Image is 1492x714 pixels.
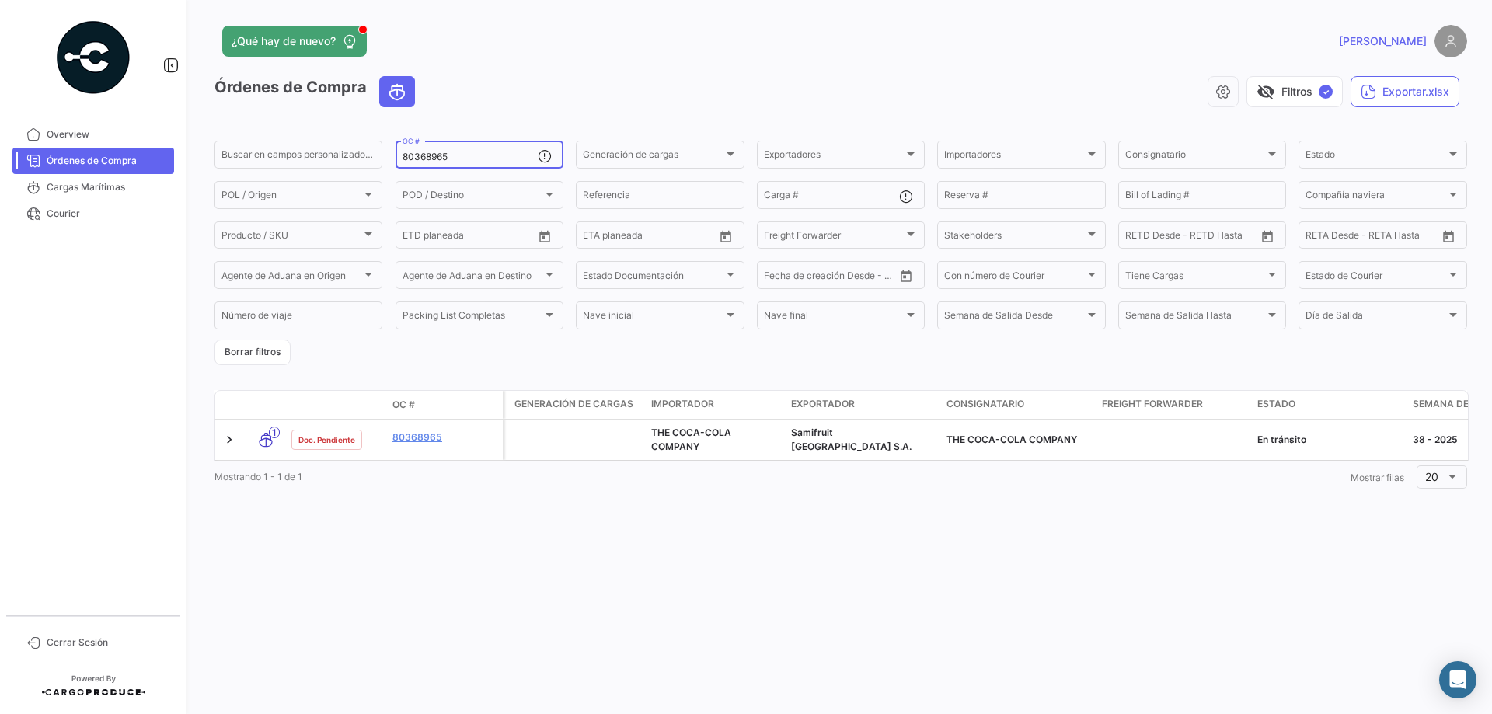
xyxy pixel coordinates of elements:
span: Nave final [764,312,904,323]
a: 80368965 [392,430,497,444]
span: POD / Destino [403,192,542,203]
span: Importadores [944,152,1084,162]
span: Consignatario [1125,152,1265,162]
span: Producto / SKU [221,232,361,243]
datatable-header-cell: Consignatario [940,391,1096,419]
span: THE COCA-COLA COMPANY [946,434,1077,445]
input: Hasta [622,232,684,243]
div: En tránsito [1257,433,1400,447]
button: Borrar filtros [214,340,291,365]
div: Abrir Intercom Messenger [1439,661,1476,698]
button: Open calendar [1437,225,1460,248]
input: Desde [583,232,611,243]
span: Estado Documentación [583,272,723,283]
span: Órdenes de Compra [47,154,168,168]
span: Con número de Courier [944,272,1084,283]
datatable-header-cell: Importador [645,391,785,419]
a: Overview [12,121,174,148]
datatable-header-cell: Generación de cargas [505,391,645,419]
a: Courier [12,200,174,227]
span: Generación de cargas [514,397,633,411]
span: POL / Origen [221,192,361,203]
span: Agente de Aduana en Destino [403,272,542,283]
input: Desde [403,232,431,243]
span: 20 [1425,470,1438,483]
a: Órdenes de Compra [12,148,174,174]
span: Importador [651,397,714,411]
span: THE COCA-COLA COMPANY [651,427,731,452]
span: Mostrando 1 - 1 de 1 [214,471,302,482]
span: Exportadores [764,152,904,162]
a: Expand/Collapse Row [221,432,237,448]
img: powered-by.png [54,19,132,96]
img: placeholder-user.png [1434,25,1467,57]
h3: Órdenes de Compra [214,76,420,107]
button: Exportar.xlsx [1351,76,1459,107]
button: visibility_offFiltros✓ [1246,76,1343,107]
span: Tiene Cargas [1125,272,1265,283]
span: visibility_off [1257,82,1275,101]
span: ¿Qué hay de nuevo? [232,33,336,49]
span: Compañía naviera [1305,192,1445,203]
button: Open calendar [714,225,737,248]
span: Exportador [791,397,855,411]
span: ✓ [1319,85,1333,99]
span: Estado [1305,152,1445,162]
span: Mostrar filas [1351,472,1404,483]
span: Freight Forwarder [1102,397,1203,411]
span: Samifruit Uruguay S.A. [791,427,912,452]
button: Ocean [380,77,414,106]
input: Hasta [803,272,865,283]
span: Semana de Salida Desde [944,312,1084,323]
span: Nave inicial [583,312,723,323]
span: Overview [47,127,168,141]
span: Estado de Courier [1305,272,1445,283]
span: Courier [47,207,168,221]
a: Cargas Marítimas [12,174,174,200]
span: Consignatario [946,397,1024,411]
span: [PERSON_NAME] [1339,33,1427,49]
span: Estado [1257,397,1295,411]
span: 1 [269,427,280,438]
span: Día de Salida [1305,312,1445,323]
span: Packing List Completas [403,312,542,323]
datatable-header-cell: OC # [386,392,503,418]
span: Stakeholders [944,232,1084,243]
input: Hasta [1164,232,1226,243]
input: Desde [764,272,792,283]
input: Hasta [1344,232,1407,243]
span: Cerrar Sesión [47,636,168,650]
datatable-header-cell: Estado [1251,391,1407,419]
span: OC # [392,398,415,412]
datatable-header-cell: Freight Forwarder [1096,391,1251,419]
input: Desde [1305,232,1333,243]
datatable-header-cell: Exportador [785,391,940,419]
span: Freight Forwarder [764,232,904,243]
button: Open calendar [894,264,918,287]
span: Doc. Pendiente [298,434,355,446]
datatable-header-cell: Modo de Transporte [246,399,285,411]
span: Generación de cargas [583,152,723,162]
datatable-header-cell: Estado Doc. [285,399,386,411]
input: Desde [1125,232,1153,243]
button: Open calendar [1256,225,1279,248]
input: Hasta [441,232,504,243]
span: Semana de Salida Hasta [1125,312,1265,323]
button: ¿Qué hay de nuevo? [222,26,367,57]
span: Agente de Aduana en Origen [221,272,361,283]
span: Cargas Marítimas [47,180,168,194]
button: Open calendar [533,225,556,248]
